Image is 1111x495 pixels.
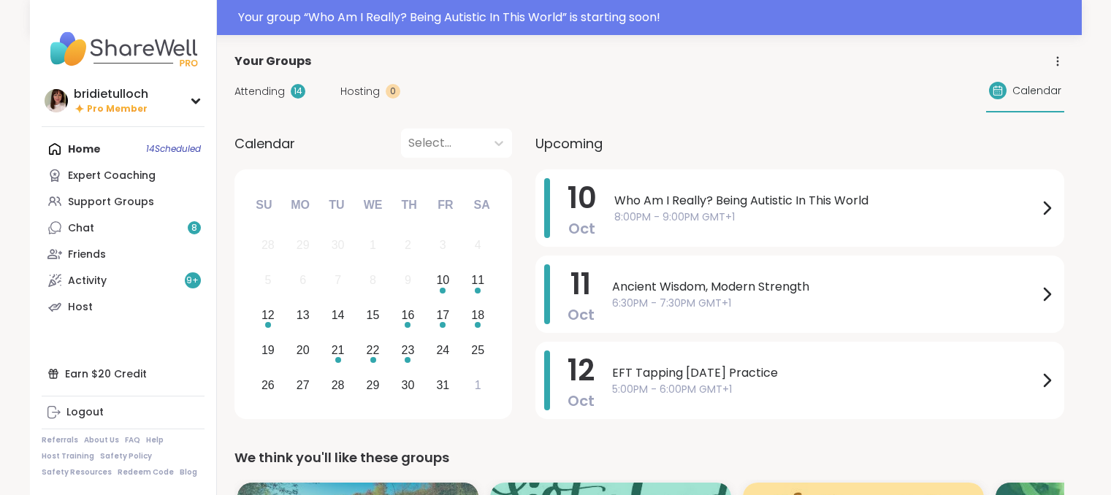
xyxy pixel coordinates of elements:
[357,230,389,261] div: Not available Wednesday, October 1st, 2025
[471,270,484,290] div: 11
[402,340,415,360] div: 23
[261,305,275,325] div: 12
[287,369,318,401] div: Choose Monday, October 27th, 2025
[614,210,1038,225] span: 8:00PM - 9:00PM GMT+1
[475,375,481,395] div: 1
[393,189,425,221] div: Th
[42,293,205,320] a: Host
[261,235,275,255] div: 28
[287,334,318,366] div: Choose Monday, October 20th, 2025
[42,215,205,241] a: Chat8
[405,235,411,255] div: 2
[234,84,285,99] span: Attending
[340,84,380,99] span: Hosting
[42,399,205,426] a: Logout
[465,189,497,221] div: Sa
[568,218,595,239] span: Oct
[42,241,205,267] a: Friends
[357,265,389,296] div: Not available Wednesday, October 8th, 2025
[87,103,148,115] span: Pro Member
[253,369,284,401] div: Choose Sunday, October 26th, 2025
[68,300,93,315] div: Host
[436,375,449,395] div: 31
[287,300,318,331] div: Choose Monday, October 13th, 2025
[462,369,494,401] div: Choose Saturday, November 1st, 2025
[440,235,446,255] div: 3
[427,369,459,401] div: Choose Friday, October 31st, 2025
[146,435,164,445] a: Help
[429,189,462,221] div: Fr
[392,265,424,296] div: Not available Thursday, October 9th, 2025
[427,265,459,296] div: Choose Friday, October 10th, 2025
[357,369,389,401] div: Choose Wednesday, October 29th, 2025
[45,89,68,112] img: bridietulloch
[322,300,354,331] div: Choose Tuesday, October 14th, 2025
[100,451,152,461] a: Safety Policy
[287,265,318,296] div: Not available Monday, October 6th, 2025
[299,270,306,290] div: 6
[392,300,424,331] div: Choose Thursday, October 16th, 2025
[297,235,310,255] div: 29
[251,228,495,402] div: month 2025-10
[436,305,449,325] div: 17
[264,270,271,290] div: 5
[297,305,310,325] div: 13
[367,375,380,395] div: 29
[386,84,400,99] div: 0
[42,467,112,477] a: Safety Resources
[68,169,156,183] div: Expert Coaching
[535,134,603,153] span: Upcoming
[261,340,275,360] div: 19
[402,375,415,395] div: 30
[74,86,148,102] div: bridietulloch
[191,222,197,234] span: 8
[253,265,284,296] div: Not available Sunday, October 5th, 2025
[332,375,345,395] div: 28
[332,340,345,360] div: 21
[332,305,345,325] div: 14
[321,189,353,221] div: Tu
[392,369,424,401] div: Choose Thursday, October 30th, 2025
[322,265,354,296] div: Not available Tuesday, October 7th, 2025
[568,391,595,411] span: Oct
[568,350,595,391] span: 12
[614,192,1038,210] span: Who Am I Really? Being Autistic In This World
[367,340,380,360] div: 22
[125,435,140,445] a: FAQ
[234,53,311,70] span: Your Groups
[253,300,284,331] div: Choose Sunday, October 12th, 2025
[405,270,411,290] div: 9
[462,300,494,331] div: Choose Saturday, October 18th, 2025
[253,334,284,366] div: Choose Sunday, October 19th, 2025
[238,9,1073,26] div: Your group “ Who Am I Really? Being Autistic In This World ” is starting soon!
[42,451,94,461] a: Host Training
[248,189,280,221] div: Su
[436,340,449,360] div: 24
[291,84,305,99] div: 14
[1012,83,1061,99] span: Calendar
[253,230,284,261] div: Not available Sunday, September 28th, 2025
[42,435,78,445] a: Referrals
[42,188,205,215] a: Support Groups
[322,369,354,401] div: Choose Tuesday, October 28th, 2025
[234,134,295,153] span: Calendar
[186,275,199,287] span: 9 +
[68,247,106,262] div: Friends
[335,270,341,290] div: 7
[42,267,205,293] a: Activity9+
[357,300,389,331] div: Choose Wednesday, October 15th, 2025
[462,334,494,366] div: Choose Saturday, October 25th, 2025
[357,334,389,366] div: Choose Wednesday, October 22nd, 2025
[462,230,494,261] div: Not available Saturday, October 4th, 2025
[462,265,494,296] div: Choose Saturday, October 11th, 2025
[568,177,597,218] span: 10
[332,235,345,255] div: 30
[427,230,459,261] div: Not available Friday, October 3rd, 2025
[66,405,104,420] div: Logout
[612,382,1038,397] span: 5:00PM - 6:00PM GMT+1
[427,300,459,331] div: Choose Friday, October 17th, 2025
[570,264,591,304] span: 11
[68,195,154,210] div: Support Groups
[261,375,275,395] div: 26
[356,189,389,221] div: We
